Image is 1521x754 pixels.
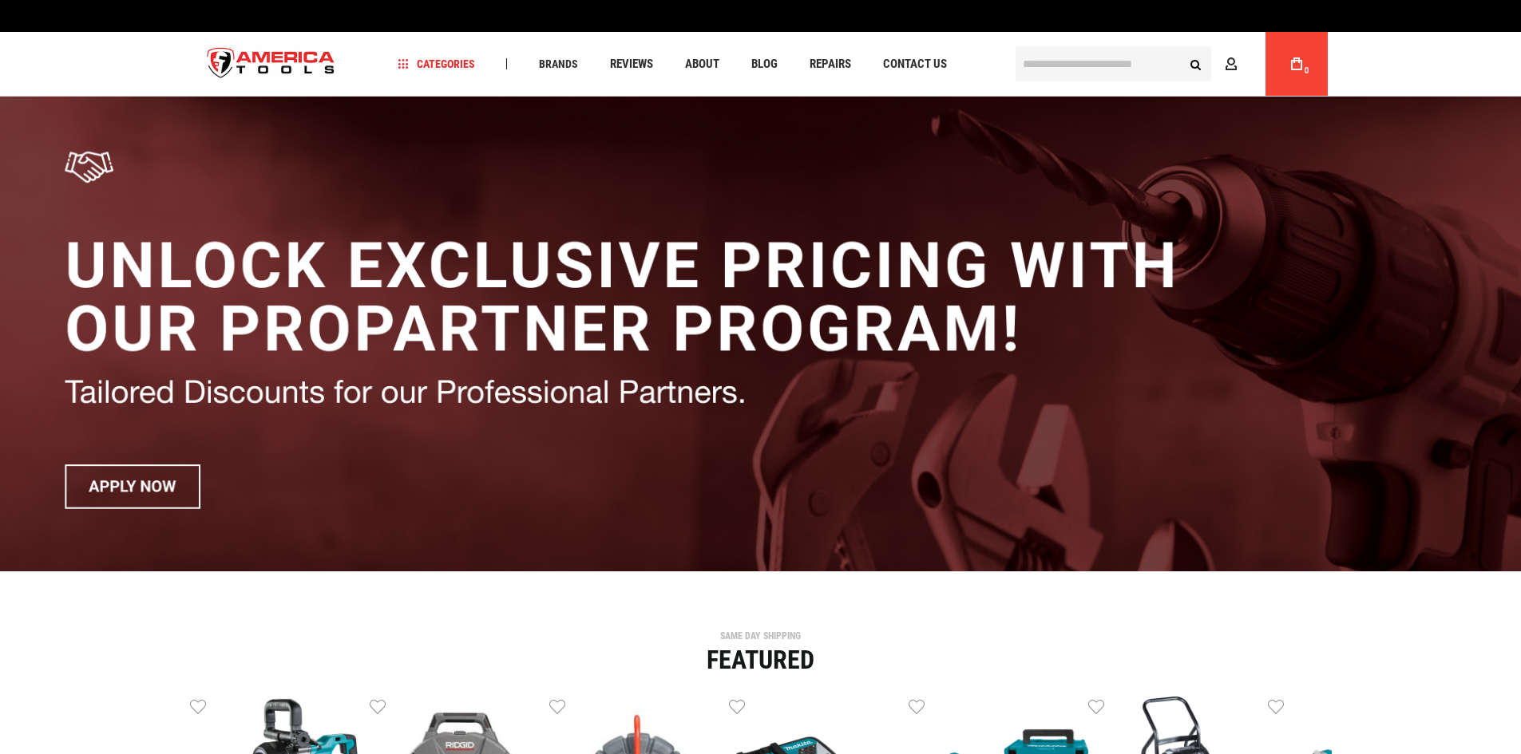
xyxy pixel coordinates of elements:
span: Categories [398,58,475,69]
img: America Tools [194,34,349,94]
span: Blog [751,58,778,70]
span: Reviews [610,58,653,70]
span: Contact Us [883,58,947,70]
a: Brands [532,53,585,75]
a: Blog [744,53,785,75]
div: Featured [190,647,1332,673]
span: Repairs [810,58,851,70]
button: Search [1181,49,1211,79]
a: Reviews [603,53,660,75]
a: store logo [194,34,349,94]
a: Contact Us [876,53,954,75]
span: 0 [1305,66,1309,75]
a: 0 [1281,32,1312,96]
a: Repairs [802,53,858,75]
a: Categories [391,53,482,75]
div: SAME DAY SHIPPING [190,631,1332,641]
a: About [678,53,727,75]
span: Brands [539,58,578,69]
span: About [685,58,719,70]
